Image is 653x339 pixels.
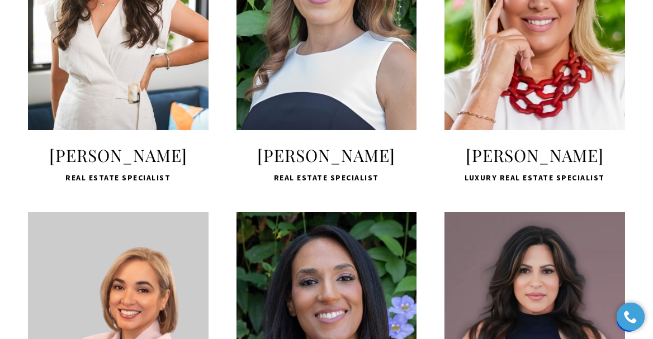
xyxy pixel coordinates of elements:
[444,144,625,166] span: [PERSON_NAME]
[28,144,209,166] span: [PERSON_NAME]
[236,144,417,166] span: [PERSON_NAME]
[28,171,209,184] span: Real Estate Specialist
[444,171,625,184] span: Luxury Real Estate Specialist
[236,171,417,184] span: Real Estate Specialist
